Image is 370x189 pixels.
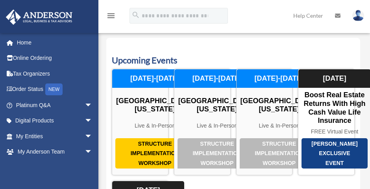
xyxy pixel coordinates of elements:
a: Structure Implementation Workshop [GEOGRAPHIC_DATA], [US_STATE] Live & In-Person [DATE]-[DATE] [174,69,231,175]
a: [PERSON_NAME] Exclusive Event Boost Real Estate Returns with High Cash Value Life Insurance FREE ... [298,69,355,175]
div: Structure Implementation Workshop [115,138,194,169]
h3: Upcoming Events [112,54,355,67]
i: menu [106,11,116,20]
div: [DATE]-[DATE] [112,69,198,88]
a: menu [106,14,116,20]
div: Live & In-Person [112,122,198,129]
a: Structure Implementation Workshop [GEOGRAPHIC_DATA], [US_STATE] Live & In-Person [DATE]-[DATE] [112,69,168,175]
div: Live & In-Person [174,122,260,129]
span: arrow_drop_down [85,144,100,160]
div: NEW [45,83,63,95]
a: My Documentsarrow_drop_down [6,159,104,175]
img: Anderson Advisors Platinum Portal [4,9,75,25]
div: Structure Implementation Workshop [178,138,257,169]
div: [GEOGRAPHIC_DATA], [US_STATE] [112,97,198,114]
div: Structure Implementation Workshop [240,138,319,169]
a: Home [6,35,104,50]
a: My Entitiesarrow_drop_down [6,128,104,144]
a: Order StatusNEW [6,82,104,98]
span: arrow_drop_down [85,97,100,113]
a: Online Ordering [6,50,104,66]
a: Tax Organizers [6,66,104,82]
div: [PERSON_NAME] Exclusive Event [302,138,367,169]
div: [GEOGRAPHIC_DATA], [US_STATE] [174,97,260,114]
a: My Anderson Teamarrow_drop_down [6,144,104,160]
i: search [131,11,140,19]
div: [GEOGRAPHIC_DATA], [US_STATE] [237,97,322,114]
a: Digital Productsarrow_drop_down [6,113,104,129]
span: arrow_drop_down [85,159,100,176]
span: arrow_drop_down [85,128,100,145]
span: arrow_drop_down [85,113,100,129]
img: User Pic [352,10,364,21]
div: Live & In-Person [237,122,322,129]
div: [DATE]-[DATE] [174,69,260,88]
a: Structure Implementation Workshop [GEOGRAPHIC_DATA], [US_STATE] Live & In-Person [DATE]-[DATE] [236,69,293,175]
a: Platinum Q&Aarrow_drop_down [6,97,104,113]
div: [DATE]-[DATE] [237,69,322,88]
